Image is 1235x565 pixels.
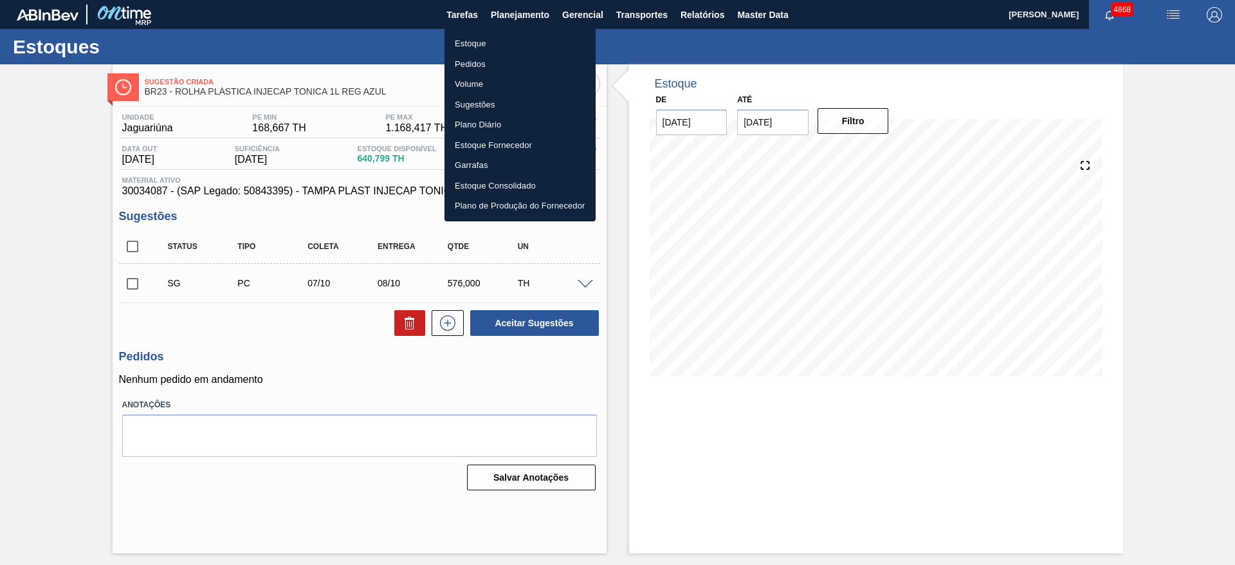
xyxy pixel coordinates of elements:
a: Garrafas [444,155,596,176]
a: Estoque [444,33,596,54]
a: Plano de Produção do Fornecedor [444,196,596,216]
a: Estoque Fornecedor [444,135,596,156]
a: Volume [444,74,596,95]
a: Pedidos [444,54,596,75]
a: Estoque Consolidado [444,176,596,196]
a: Plano Diário [444,115,596,135]
a: Sugestões [444,95,596,115]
